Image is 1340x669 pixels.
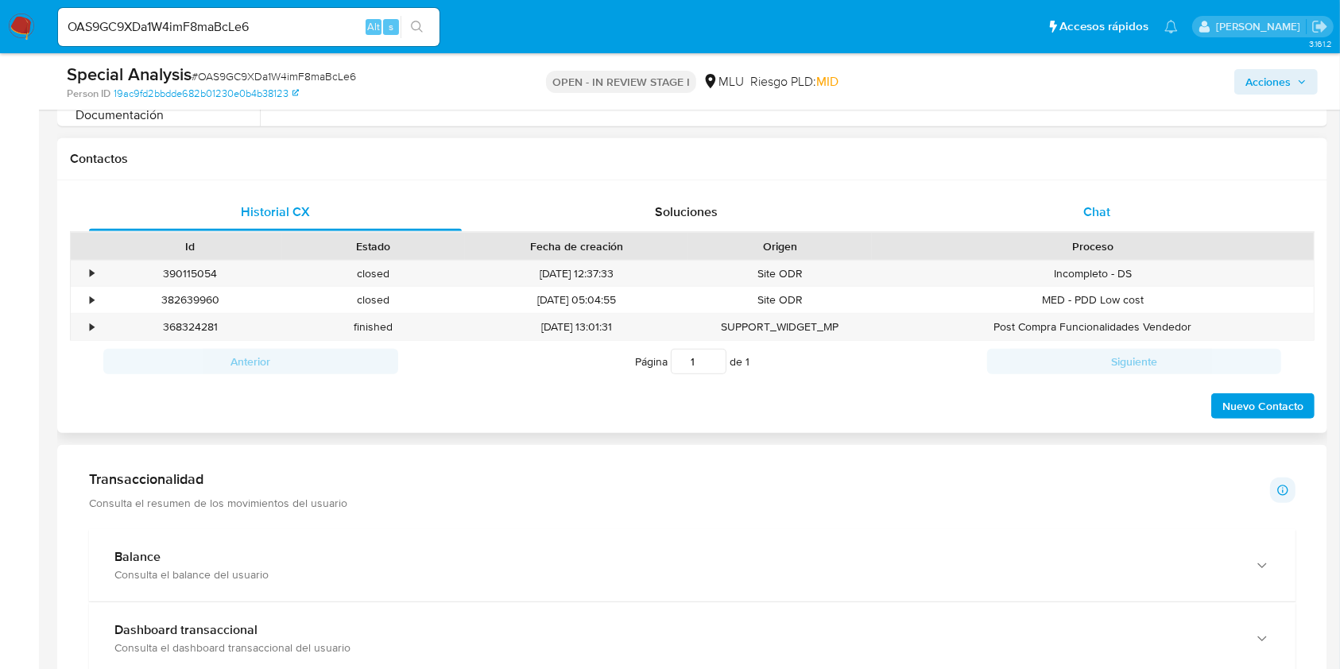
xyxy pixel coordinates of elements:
p: ximena.felix@mercadolibre.com [1216,19,1306,34]
a: Salir [1311,18,1328,35]
div: Site ODR [688,287,872,313]
button: Documentación [61,96,260,134]
h1: Contactos [70,151,1315,167]
span: Historial CX [241,203,310,221]
span: MID [816,72,838,91]
div: 390115054 [99,261,282,287]
div: [DATE] 12:37:33 [465,261,688,287]
div: Estado [293,238,455,254]
span: 1 [746,354,749,369]
div: SUPPORT_WIDGET_MP [688,314,872,340]
button: Siguiente [987,349,1282,374]
span: Chat [1083,203,1110,221]
button: Acciones [1234,69,1318,95]
b: Special Analysis [67,61,192,87]
div: finished [282,314,466,340]
div: [DATE] 05:04:55 [465,287,688,313]
div: • [90,292,94,307]
span: 3.161.2 [1309,37,1332,50]
span: Página de [635,349,749,374]
span: Acciones [1245,69,1291,95]
span: Nuevo Contacto [1222,395,1303,417]
span: Accesos rápidos [1059,18,1148,35]
div: [DATE] 13:01:31 [465,314,688,340]
div: Site ODR [688,261,872,287]
button: Nuevo Contacto [1211,393,1315,419]
div: MED - PDD Low cost [872,287,1314,313]
div: Id [110,238,271,254]
div: • [90,319,94,334]
div: Post Compra Funcionalidades Vendedor [872,314,1314,340]
a: Notificaciones [1164,20,1178,33]
span: s [389,19,393,34]
div: • [90,266,94,281]
b: Person ID [67,87,110,101]
div: Incompleto - DS [872,261,1314,287]
div: 368324281 [99,314,282,340]
button: search-icon [401,16,433,38]
span: Alt [367,19,380,34]
p: OPEN - IN REVIEW STAGE I [546,71,696,93]
span: Soluciones [655,203,718,221]
button: Anterior [103,349,398,374]
span: Riesgo PLD: [750,73,838,91]
div: closed [282,261,466,287]
input: Buscar usuario o caso... [58,17,440,37]
div: Proceso [883,238,1303,254]
div: MLU [703,73,744,91]
span: # OAS9GC9XDa1W4imF8maBcLe6 [192,68,356,84]
div: closed [282,287,466,313]
a: 19ac9fd2bbdde682b01230e0b4b38123 [114,87,299,101]
div: Origen [699,238,861,254]
div: Fecha de creación [476,238,677,254]
div: 382639960 [99,287,282,313]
